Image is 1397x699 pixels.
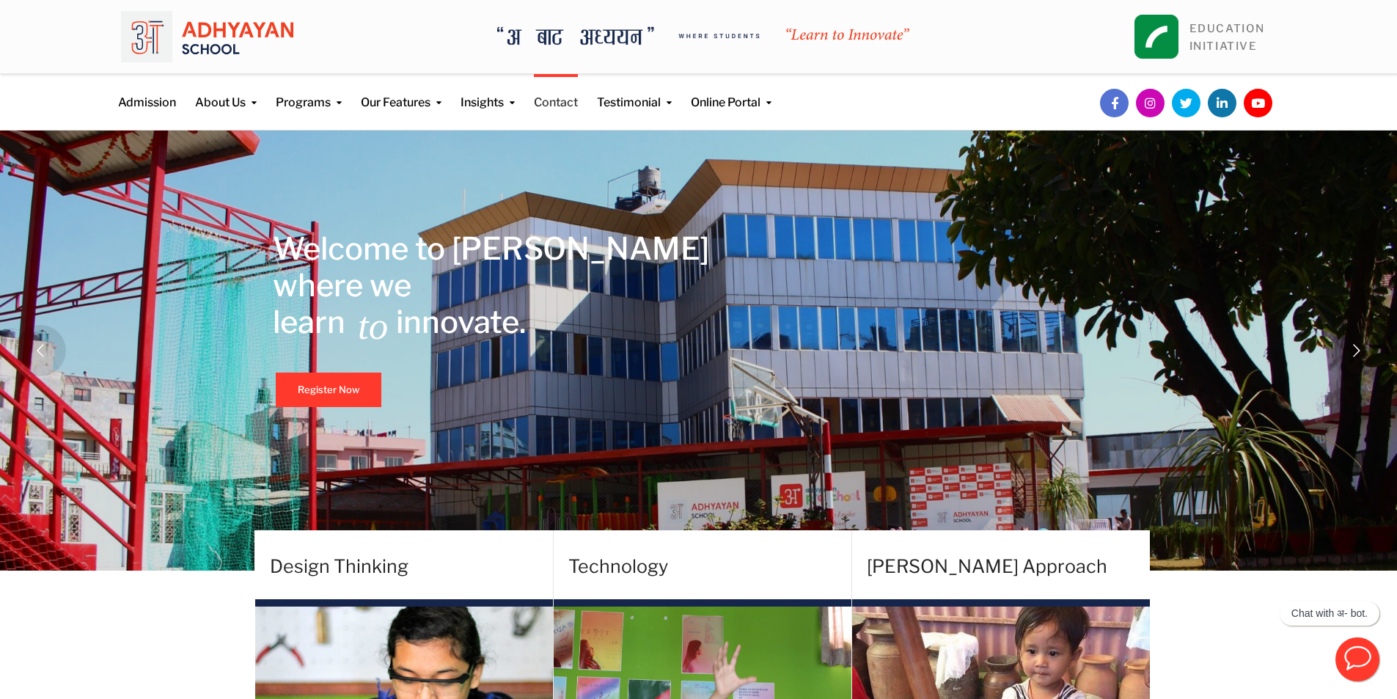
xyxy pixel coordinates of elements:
h4: Technology [568,533,851,599]
rs-layer: to [358,307,388,344]
a: Register Now [276,373,381,407]
img: A Bata Adhyayan where students learn to Innovate [497,26,909,45]
h4: [PERSON_NAME] Approach [867,533,1150,599]
a: Our Features [361,74,441,111]
a: Contact [534,74,578,111]
a: Insights [461,74,515,111]
rs-layer: Welcome to [PERSON_NAME] where we learn [273,230,709,340]
h4: Design Thinking [270,533,553,599]
a: EDUCATIONINITIATIVE [1189,22,1265,53]
rs-layer: innovate. [396,304,526,340]
a: About Us [195,74,257,111]
a: Programs [276,74,342,111]
a: Admission [118,74,176,111]
img: logo [121,11,293,62]
p: Chat with अ- bot. [1291,607,1368,620]
img: square_leapfrog [1134,15,1178,59]
a: Online Portal [691,74,771,111]
a: Testimonial [597,74,672,111]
